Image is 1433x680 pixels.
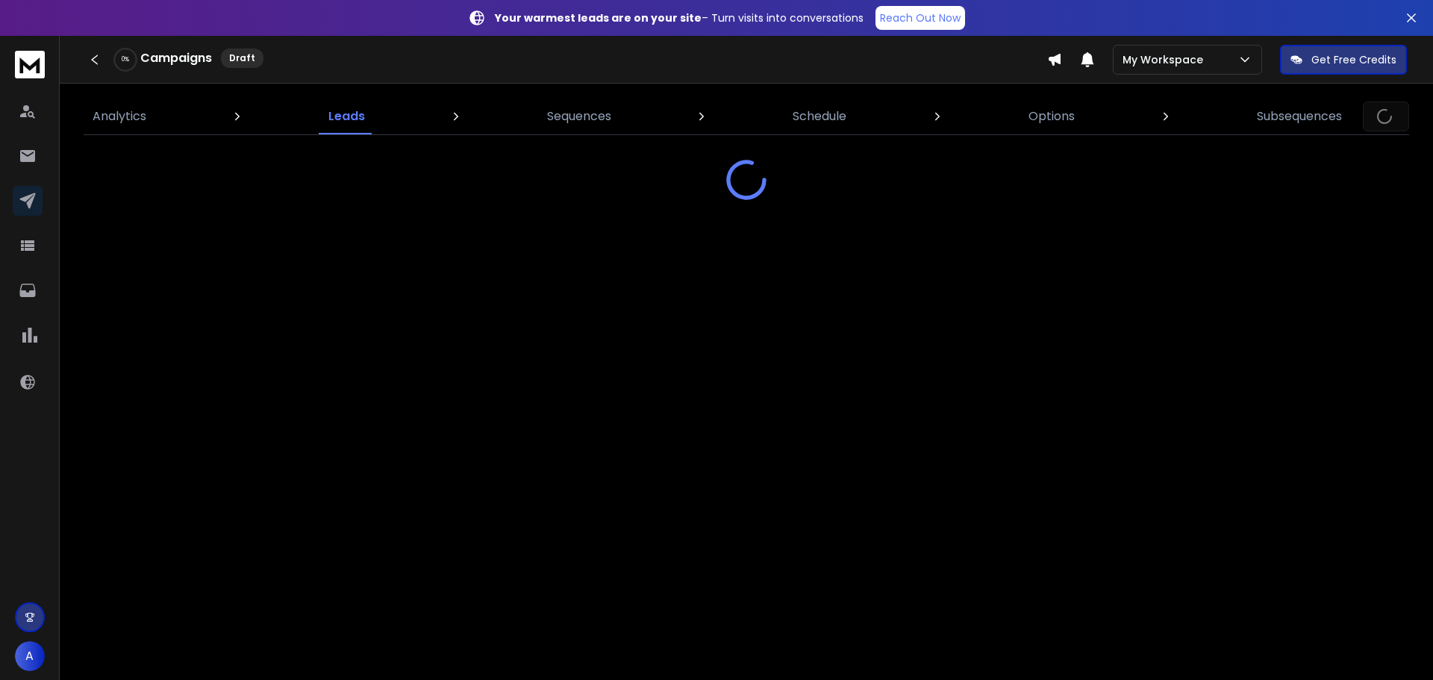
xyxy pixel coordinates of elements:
a: Analytics [84,99,155,134]
a: Leads [319,99,374,134]
a: Schedule [784,99,855,134]
p: Options [1028,107,1075,125]
p: Leads [328,107,365,125]
div: Draft [221,49,263,68]
p: Get Free Credits [1311,52,1396,67]
p: Sequences [547,107,611,125]
strong: Your warmest leads are on your site [495,10,702,25]
button: A [15,641,45,671]
p: 0 % [122,55,129,64]
p: Subsequences [1257,107,1342,125]
button: Get Free Credits [1280,45,1407,75]
p: Reach Out Now [880,10,961,25]
p: Analytics [93,107,146,125]
p: – Turn visits into conversations [495,10,864,25]
p: Schedule [793,107,846,125]
a: Reach Out Now [875,6,965,30]
img: logo [15,51,45,78]
h1: Campaigns [140,49,212,67]
p: My Workspace [1123,52,1209,67]
a: Options [1020,99,1084,134]
a: Subsequences [1248,99,1351,134]
a: Sequences [538,99,620,134]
